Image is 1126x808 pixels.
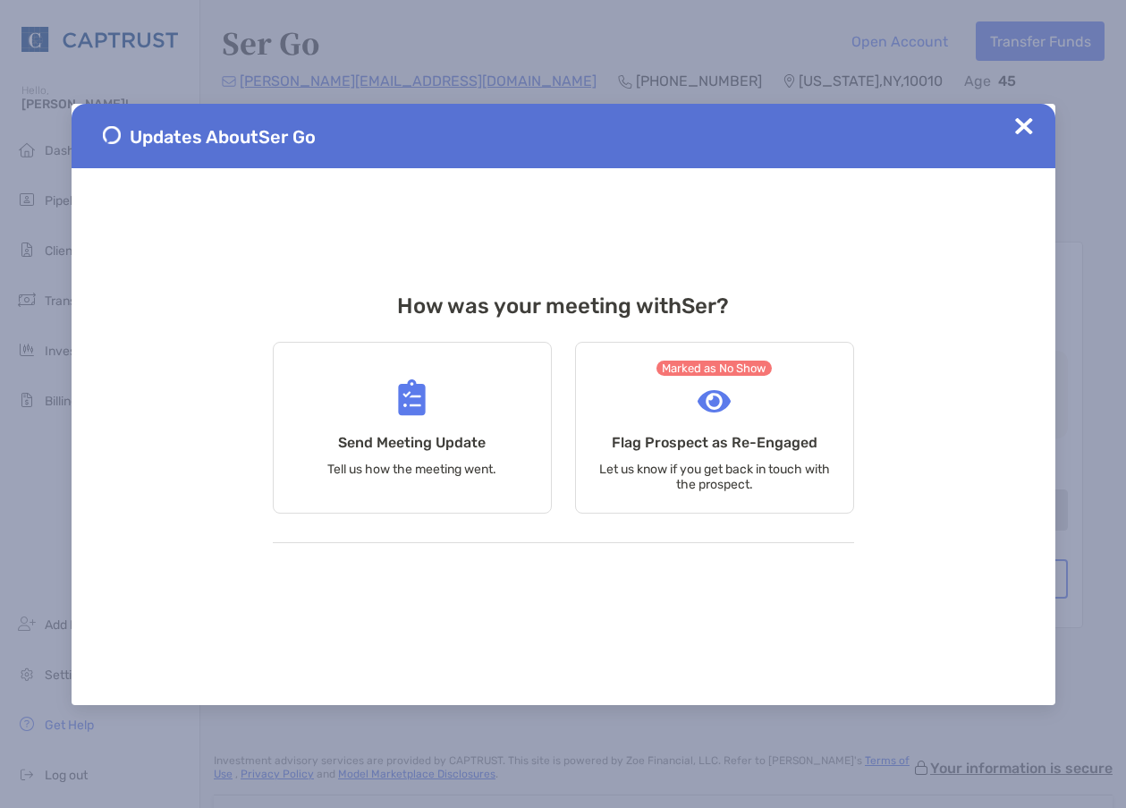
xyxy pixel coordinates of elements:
[598,462,831,492] p: Let us know if you get back in touch with the prospect.
[698,390,731,413] img: Flag Prospect as Re-Engaged
[273,293,854,319] h3: How was your meeting with Ser ?
[656,361,772,376] span: Marked as No Show
[338,434,486,451] h4: Send Meeting Update
[327,462,496,477] p: Tell us how the meeting went.
[398,379,426,416] img: Send Meeting Update
[1015,117,1033,135] img: Close Updates Zoe
[612,434,817,451] h4: Flag Prospect as Re-Engaged
[103,126,121,144] img: Send Meeting Update 1
[130,126,316,148] span: Updates About Ser Go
